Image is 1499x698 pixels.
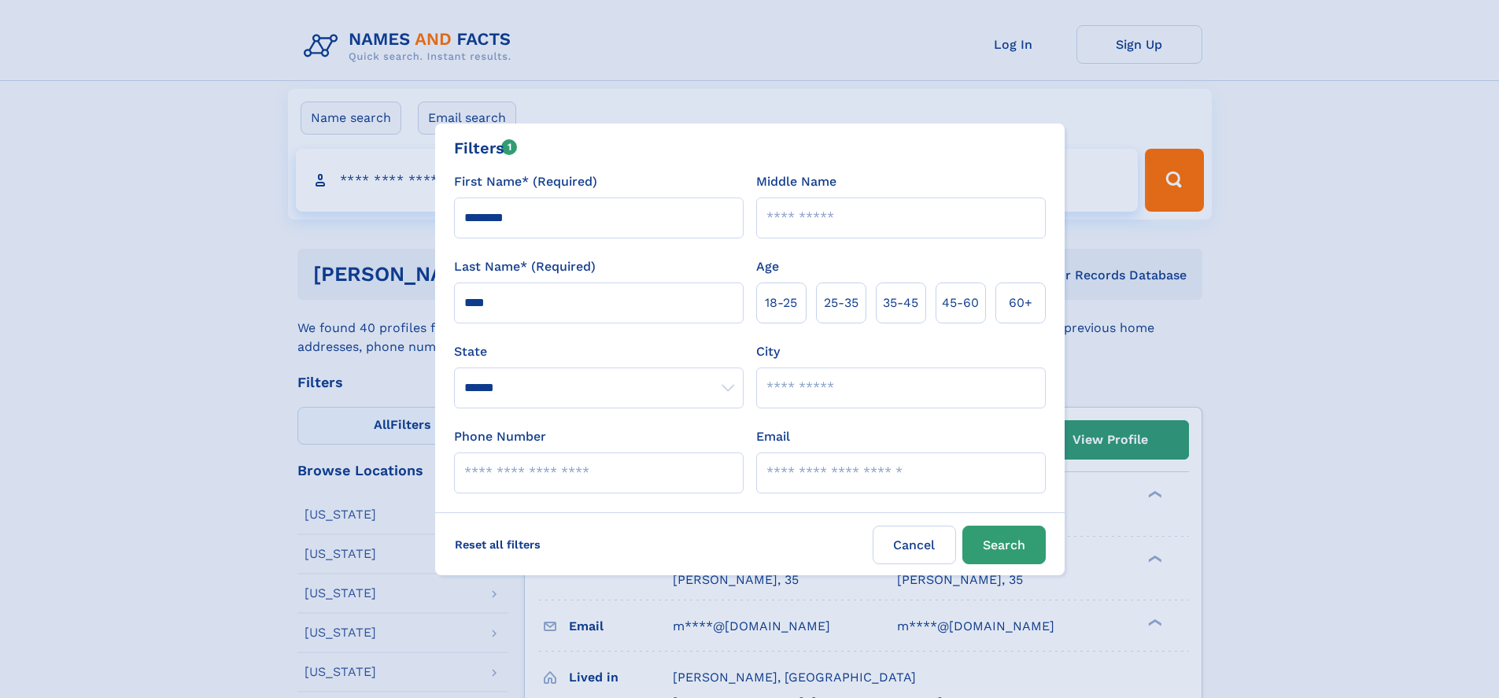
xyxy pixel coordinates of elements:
span: 60+ [1009,294,1032,312]
button: Search [962,526,1046,564]
label: Last Name* (Required) [454,257,596,276]
label: Reset all filters [445,526,551,563]
label: City [756,342,780,361]
label: Email [756,427,790,446]
div: Filters [454,136,518,160]
label: Age [756,257,779,276]
span: 25‑35 [824,294,858,312]
label: Cancel [873,526,956,564]
label: Middle Name [756,172,836,191]
span: 18‑25 [765,294,797,312]
span: 45‑60 [942,294,979,312]
label: Phone Number [454,427,546,446]
label: State [454,342,744,361]
label: First Name* (Required) [454,172,597,191]
span: 35‑45 [883,294,918,312]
